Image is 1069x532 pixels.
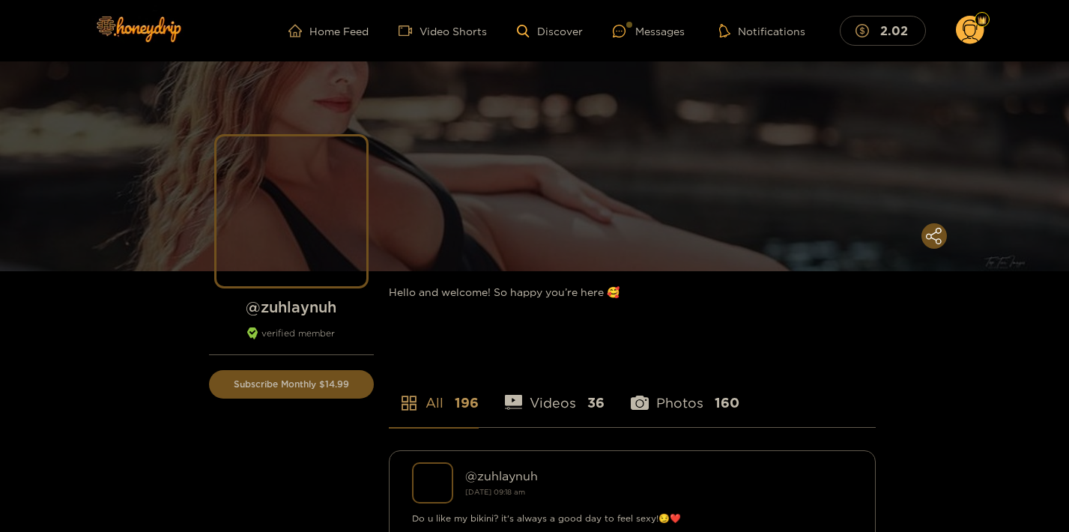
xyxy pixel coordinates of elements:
li: Photos [631,360,739,427]
button: 2.02 [840,16,926,45]
small: [DATE] 09:18 am [465,488,525,496]
span: 36 [587,393,605,412]
img: Fan Level [978,16,987,25]
img: zuhlaynuh [412,462,453,504]
li: All [389,360,479,427]
span: home [288,24,309,37]
span: 196 [455,393,479,412]
div: Hello and welcome! So happy you’re here 🥰 [389,271,876,312]
div: Do u like my bikini? it's always a good day to feel sexy!😏❤️ [412,511,853,526]
button: Subscribe Monthly $14.99 [209,370,374,399]
span: appstore [400,394,418,412]
li: Videos [505,360,605,427]
div: @ zuhlaynuh [465,469,853,483]
h1: @ zuhlaynuh [209,297,374,316]
span: 160 [715,393,739,412]
div: Messages [613,22,685,40]
span: video-camera [399,24,420,37]
div: Preview [264,203,318,220]
span: eye [264,205,275,216]
a: Home Feed [288,24,369,37]
a: Video Shorts [399,24,487,37]
mark: 2.02 [878,22,910,38]
span: eye [508,160,518,171]
button: Notifications [715,23,810,38]
div: Preview [508,158,561,175]
a: Discover [517,25,582,37]
div: verified member [209,327,374,355]
span: dollar [855,24,876,37]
